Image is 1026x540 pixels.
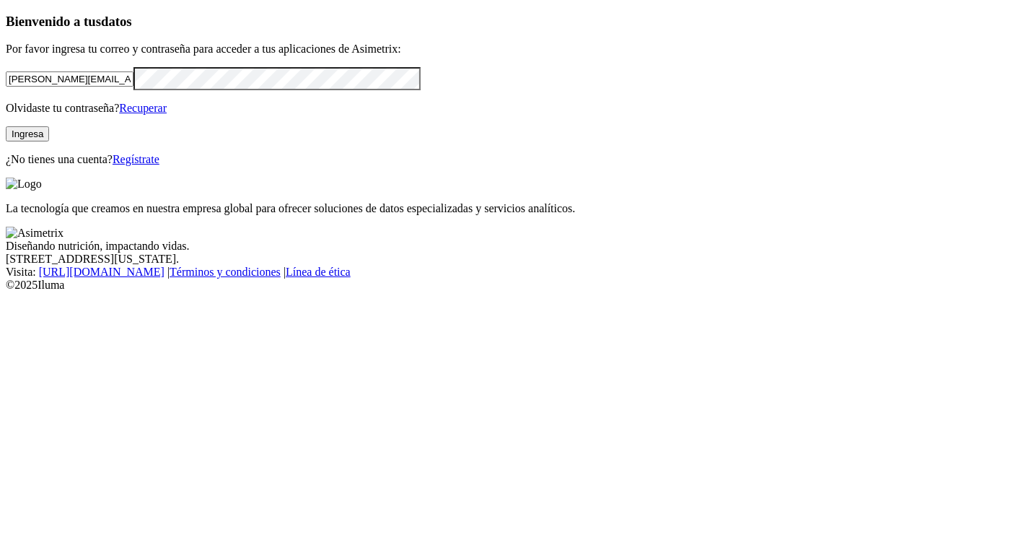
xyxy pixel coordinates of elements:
p: La tecnología que creamos en nuestra empresa global para ofrecer soluciones de datos especializad... [6,202,1020,215]
p: Olvidaste tu contraseña? [6,102,1020,115]
a: Regístrate [113,153,159,165]
h3: Bienvenido a tus [6,14,1020,30]
div: [STREET_ADDRESS][US_STATE]. [6,253,1020,266]
p: Por favor ingresa tu correo y contraseña para acceder a tus aplicaciones de Asimetrix: [6,43,1020,56]
img: Logo [6,178,42,191]
a: Recuperar [119,102,167,114]
span: datos [101,14,132,29]
img: Asimetrix [6,227,63,240]
a: Términos y condiciones [170,266,281,278]
a: [URL][DOMAIN_NAME] [39,266,165,278]
div: Visita : | | [6,266,1020,279]
div: Diseñando nutrición, impactando vidas. [6,240,1020,253]
div: © 2025 Iluma [6,279,1020,292]
input: Tu correo [6,71,133,87]
p: ¿No tienes una cuenta? [6,153,1020,166]
a: Línea de ética [286,266,351,278]
button: Ingresa [6,126,49,141]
